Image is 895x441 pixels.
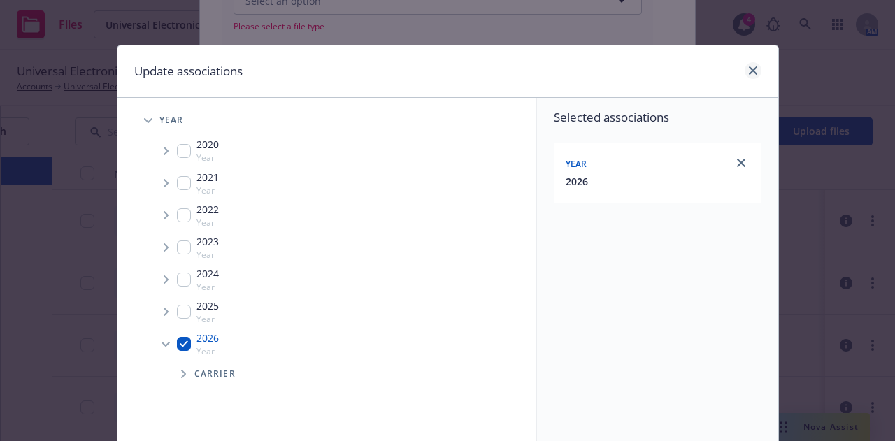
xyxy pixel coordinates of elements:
span: Year [196,249,219,261]
span: 2022 [196,202,219,217]
span: Selected associations [554,109,761,126]
span: 2020 [196,137,219,152]
span: Year [196,217,219,229]
span: Year [196,345,219,357]
span: 2023 [196,234,219,249]
span: Year [196,185,219,196]
span: Year [196,313,219,325]
span: Year [196,281,219,293]
span: Year [196,152,219,164]
h1: Update associations [134,62,243,80]
a: close [745,62,761,79]
span: Year [159,116,184,124]
span: 2021 [196,170,219,185]
span: 2026 [196,331,219,345]
a: close [733,154,750,171]
div: Tree Example [117,106,536,388]
button: 2026 [566,174,588,189]
span: Carrier [194,370,236,378]
span: 2024 [196,266,219,281]
span: Year [566,158,587,170]
span: 2025 [196,298,219,313]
